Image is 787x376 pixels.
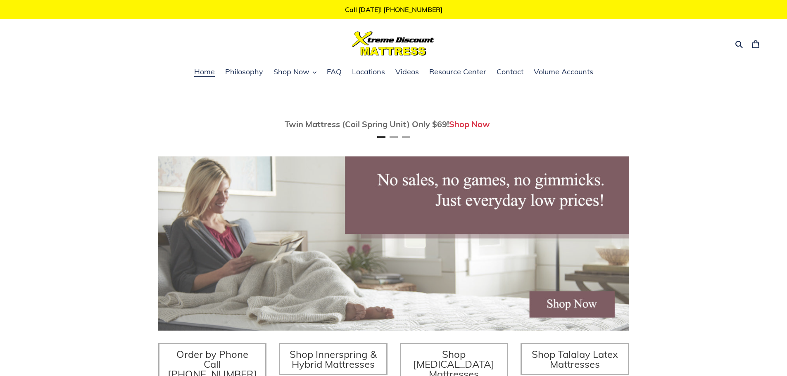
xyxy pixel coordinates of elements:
span: Contact [497,67,523,77]
span: Locations [352,67,385,77]
span: Videos [395,67,419,77]
a: Shop Innerspring & Hybrid Mattresses [279,343,388,375]
span: Resource Center [429,67,486,77]
button: Page 3 [402,136,410,138]
span: Shop Innerspring & Hybrid Mattresses [290,348,377,370]
a: Contact [492,66,528,78]
span: Shop Talalay Latex Mattresses [532,348,618,370]
a: FAQ [323,66,346,78]
button: Page 2 [390,136,398,138]
span: Philosophy [225,67,263,77]
a: Locations [348,66,389,78]
span: Twin Mattress (Coil Spring Unit) Only $69! [285,119,449,129]
button: Page 1 [377,136,385,138]
a: Volume Accounts [530,66,597,78]
img: Xtreme Discount Mattress [352,31,435,56]
a: Resource Center [425,66,490,78]
a: Home [190,66,219,78]
a: Videos [391,66,423,78]
img: herobannermay2022-1652879215306_1200x.jpg [158,156,629,331]
span: Home [194,67,215,77]
button: Shop Now [269,66,321,78]
a: Shop Now [449,119,490,129]
span: Shop Now [273,67,309,77]
a: Philosophy [221,66,267,78]
a: Shop Talalay Latex Mattresses [521,343,629,375]
span: FAQ [327,67,342,77]
span: Volume Accounts [534,67,593,77]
